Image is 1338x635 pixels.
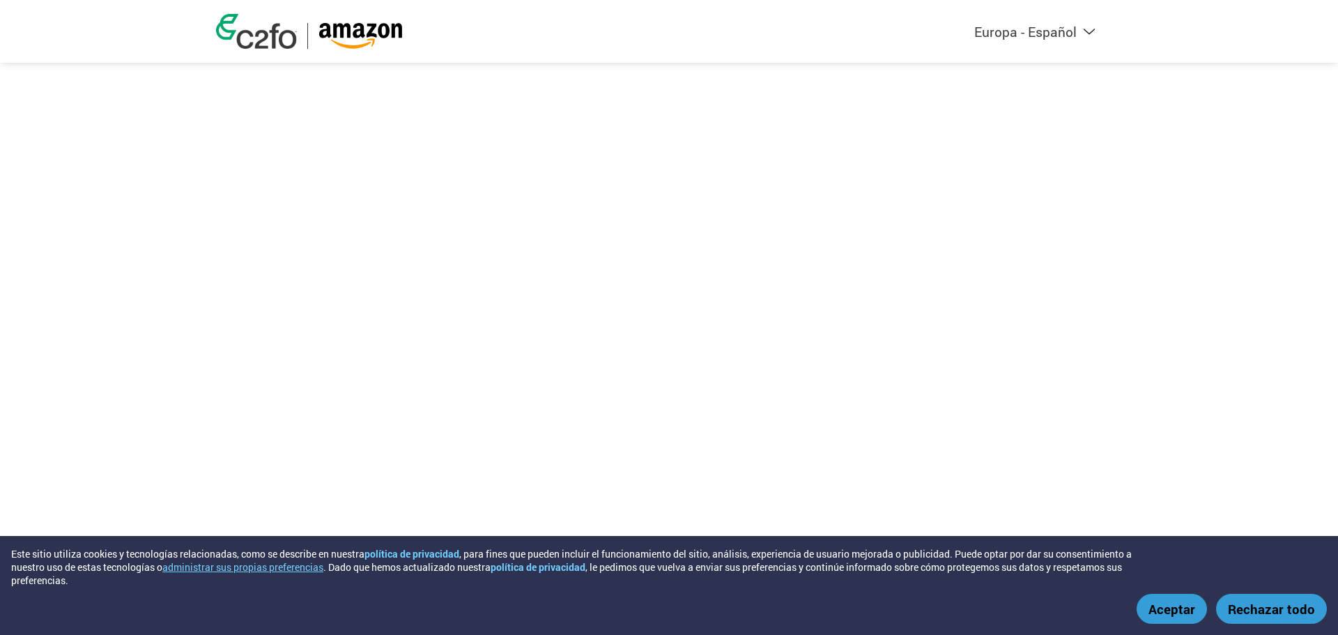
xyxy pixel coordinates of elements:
[216,14,297,49] img: c2fo logo
[364,547,459,560] a: política de privacidad
[1216,594,1327,624] button: Rechazar todo
[1137,594,1207,624] button: Aceptar
[11,547,1146,587] div: Este sitio utiliza cookies y tecnologías relacionadas, como se describe en nuestra , para fines q...
[491,560,585,574] a: política de privacidad
[318,23,403,49] img: Amazon
[162,560,323,574] button: administrar sus propias preferencias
